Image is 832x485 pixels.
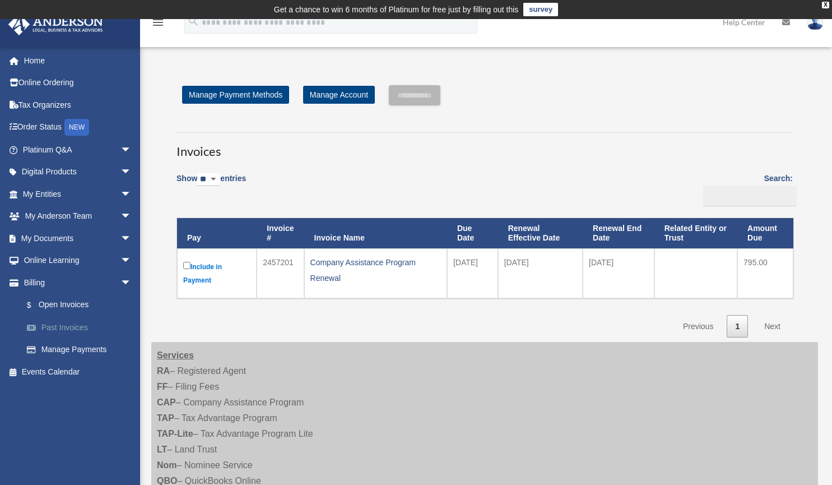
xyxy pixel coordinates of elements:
[187,15,199,27] i: search
[807,14,824,30] img: User Pic
[737,248,793,298] td: 795.00
[5,13,106,35] img: Anderson Advisors Platinum Portal
[737,218,793,248] th: Amount Due: activate to sort column ascending
[447,218,498,248] th: Due Date: activate to sort column ascending
[120,183,143,206] span: arrow_drop_down
[120,250,143,272] span: arrow_drop_down
[8,271,148,294] a: Billingarrow_drop_down
[498,248,583,298] td: [DATE]
[727,315,748,338] a: 1
[699,172,793,206] label: Search:
[183,260,250,287] label: Include in Payment
[675,315,722,338] a: Previous
[257,218,304,248] th: Invoice #: activate to sort column ascending
[151,20,165,29] a: menu
[8,361,148,383] a: Events Calendar
[16,339,148,361] a: Manage Payments
[120,227,143,250] span: arrow_drop_down
[157,398,176,407] strong: CAP
[16,316,148,339] a: Past Invoices
[8,161,148,183] a: Digital Productsarrow_drop_down
[304,218,447,248] th: Invoice Name: activate to sort column ascending
[8,183,148,205] a: My Entitiesarrow_drop_down
[8,205,148,228] a: My Anderson Teamarrow_drop_down
[303,86,375,104] a: Manage Account
[8,250,148,272] a: Online Learningarrow_drop_down
[8,227,148,250] a: My Documentsarrow_drop_down
[498,218,583,248] th: Renewal Effective Date: activate to sort column ascending
[310,255,441,286] div: Company Assistance Program Renewal
[257,248,304,298] td: 2457201
[182,86,289,104] a: Manage Payment Methods
[8,94,148,116] a: Tax Organizers
[197,173,220,186] select: Showentries
[703,186,797,207] input: Search:
[176,172,246,197] label: Show entries
[177,218,257,248] th: Pay: activate to sort column descending
[157,460,177,470] strong: Nom
[756,315,789,338] a: Next
[523,3,558,16] a: survey
[583,218,654,248] th: Renewal End Date: activate to sort column ascending
[447,248,498,298] td: [DATE]
[583,248,654,298] td: [DATE]
[157,413,174,423] strong: TAP
[183,262,190,269] input: Include in Payment
[120,271,143,294] span: arrow_drop_down
[8,138,148,161] a: Platinum Q&Aarrow_drop_down
[157,366,170,376] strong: RA
[16,294,143,317] a: $Open Invoices
[157,350,194,360] strong: Services
[120,161,143,184] span: arrow_drop_down
[64,119,89,136] div: NEW
[8,49,148,72] a: Home
[822,2,829,8] div: close
[151,16,165,29] i: menu
[33,298,39,312] span: $
[157,429,193,438] strong: TAP-Lite
[274,3,519,16] div: Get a chance to win 6 months of Platinum for free just by filling out this
[157,382,168,391] strong: FF
[120,205,143,228] span: arrow_drop_down
[176,132,793,160] h3: Invoices
[654,218,737,248] th: Related Entity or Trust: activate to sort column ascending
[120,138,143,161] span: arrow_drop_down
[8,116,148,139] a: Order StatusNEW
[157,445,167,454] strong: LT
[8,72,148,94] a: Online Ordering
